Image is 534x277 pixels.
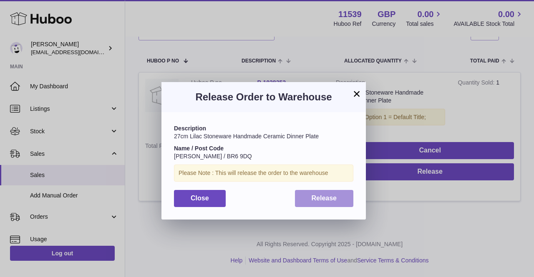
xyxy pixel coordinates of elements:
button: × [352,89,362,99]
h3: Release Order to Warehouse [174,90,353,104]
span: [PERSON_NAME] / BR6 9DQ [174,153,252,160]
span: Close [191,195,209,202]
button: Close [174,190,226,207]
strong: Description [174,125,206,132]
span: Release [312,195,337,202]
button: Release [295,190,354,207]
span: 27cm Lilac Stoneware Handmade Ceramic Dinner Plate [174,133,319,140]
div: Please Note : This will release the order to the warehouse [174,165,353,182]
strong: Name / Post Code [174,145,224,152]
